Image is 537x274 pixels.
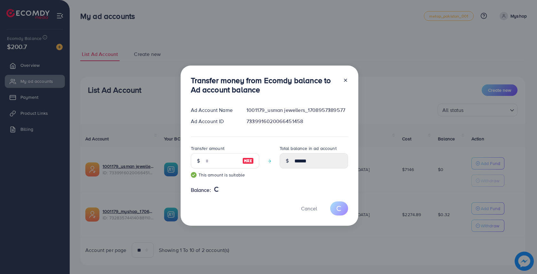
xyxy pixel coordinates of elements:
span: Balance: [191,186,211,194]
label: Total balance in ad account [280,145,337,152]
div: Ad Account Name [186,106,242,114]
div: 7339916020066451458 [241,118,353,125]
img: guide [191,172,197,178]
label: Transfer amount [191,145,224,152]
span: Cancel [301,205,317,212]
div: 1001179_usman jewellers_1708957389577 [241,106,353,114]
div: Ad Account ID [186,118,242,125]
h3: Transfer money from Ecomdy balance to Ad account balance [191,76,338,94]
small: This amount is suitable [191,172,259,178]
img: image [242,157,254,165]
button: Cancel [293,201,325,215]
